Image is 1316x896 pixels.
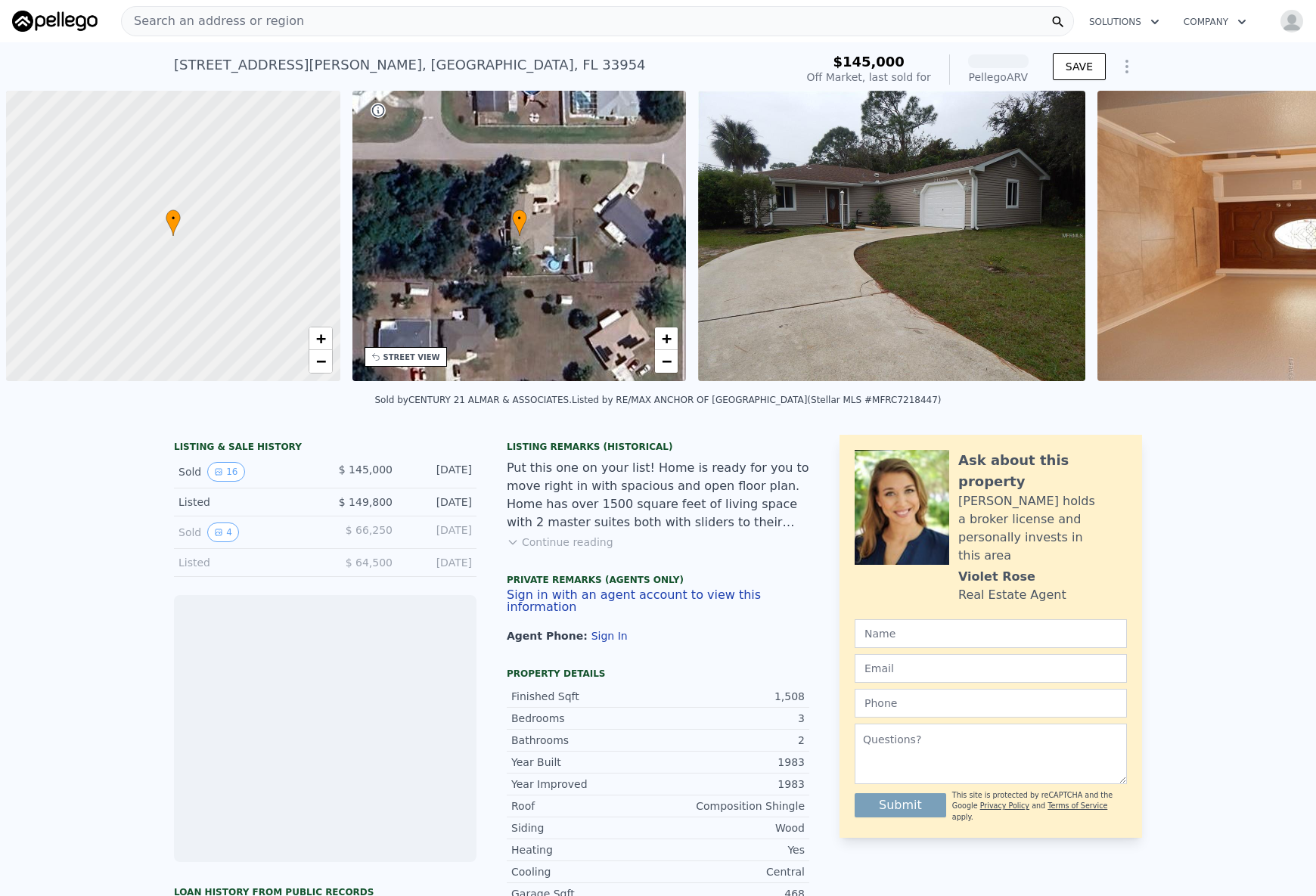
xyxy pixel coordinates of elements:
[655,327,678,350] a: Zoom in
[315,329,325,348] span: +
[1048,801,1107,810] a: Terms of Service
[655,350,678,373] a: Zoom out
[405,495,472,510] div: [DATE]
[658,711,805,726] div: 3
[958,450,1127,492] div: Ask about this property
[1077,8,1172,36] button: Solutions
[968,70,1029,85] div: Pellego ARV
[807,70,931,85] div: Off Market, last sold for
[658,864,805,879] div: Central
[658,842,805,857] div: Yes
[374,395,572,405] div: Sold by CENTURY 21 ALMAR & ASSOCIATES .
[855,793,946,817] button: Submit
[309,350,332,373] a: Zoom out
[572,395,942,405] div: Listed by RE/MAX ANCHOR OF [GEOGRAPHIC_DATA] (Stellar MLS #MFRC7218447)
[833,54,905,70] span: $145,000
[507,589,809,613] button: Sign in with an agent account to view this information
[511,798,658,814] div: Roof
[178,462,313,482] div: Sold
[507,668,809,680] div: Property details
[122,12,304,30] span: Search an address or region
[309,327,332,350] a: Zoom in
[662,352,672,370] span: −
[511,820,658,836] div: Siding
[855,689,1127,718] input: Phone
[958,492,1127,565] div: [PERSON_NAME] holds a broker license and personally invests in this area
[1112,51,1142,82] button: Show Options
[658,733,805,748] div: 2
[958,568,1035,586] div: Violet Rose
[511,711,658,726] div: Bedrooms
[511,755,658,770] div: Year Built
[12,11,98,32] img: Pellego
[405,555,472,570] div: [DATE]
[511,777,658,792] div: Year Improved
[662,329,672,348] span: +
[1280,9,1304,33] img: avatar
[511,733,658,748] div: Bathrooms
[507,535,613,550] button: Continue reading
[511,864,658,879] div: Cooling
[1172,8,1259,36] button: Company
[166,212,181,225] span: •
[507,441,809,453] div: Listing Remarks (Historical)
[383,352,440,363] div: STREET VIEW
[698,91,1085,381] img: Sale: 17802022 Parcel: 32350805
[166,209,181,236] div: •
[178,495,313,510] div: Listed
[980,801,1029,810] a: Privacy Policy
[174,441,476,456] div: LISTING & SALE HISTORY
[315,352,325,370] span: −
[507,459,809,532] div: Put this one on your list! Home is ready for you to move right in with spacious and open floor pl...
[405,522,472,542] div: [DATE]
[339,464,393,476] span: $ 145,000
[855,619,1127,648] input: Name
[952,790,1127,823] div: This site is protected by reCAPTCHA and the Google and apply.
[511,842,658,857] div: Heating
[346,524,393,536] span: $ 66,250
[512,209,527,236] div: •
[855,654,1127,683] input: Email
[405,462,472,482] div: [DATE]
[178,522,313,542] div: Sold
[591,630,628,642] button: Sign In
[658,689,805,704] div: 1,508
[339,496,393,508] span: $ 149,800
[958,586,1066,604] div: Real Estate Agent
[507,574,809,589] div: Private Remarks (Agents Only)
[346,557,393,569] span: $ 64,500
[174,54,646,76] div: [STREET_ADDRESS][PERSON_NAME] , [GEOGRAPHIC_DATA] , FL 33954
[658,777,805,792] div: 1983
[1053,53,1106,80] button: SAVE
[207,522,239,542] button: View historical data
[512,212,527,225] span: •
[658,820,805,836] div: Wood
[507,630,591,642] span: Agent Phone:
[207,462,244,482] button: View historical data
[178,555,313,570] div: Listed
[511,689,658,704] div: Finished Sqft
[658,755,805,770] div: 1983
[658,798,805,814] div: Composition Shingle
